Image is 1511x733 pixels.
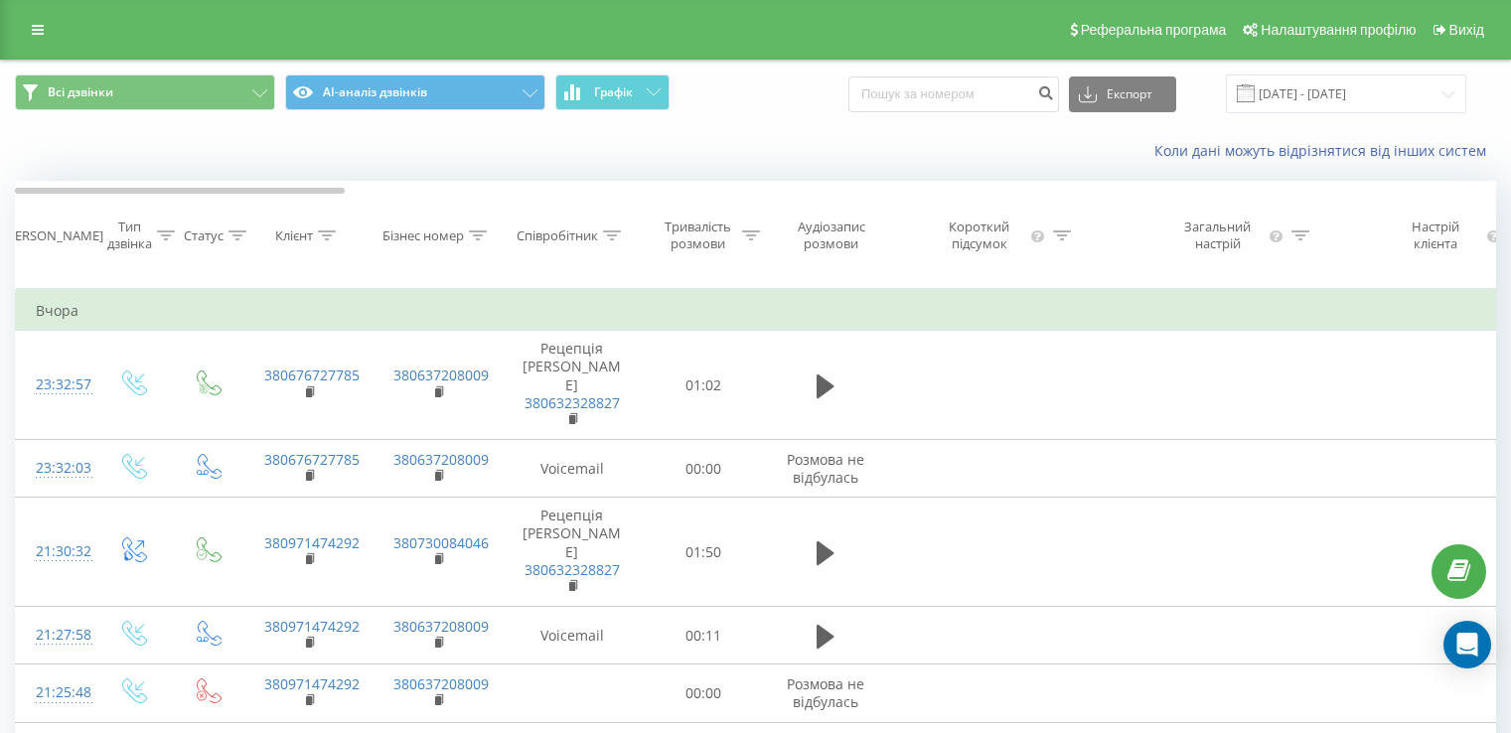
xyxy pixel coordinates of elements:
[642,331,766,440] td: 01:02
[382,227,464,244] div: Бізнес номер
[503,607,642,664] td: Voicemail
[525,560,620,579] a: 380632328827
[48,84,113,100] span: Всі дзвінки
[264,366,360,384] a: 380676727785
[36,616,76,655] div: 21:27:58
[642,440,766,498] td: 00:00
[3,227,103,244] div: [PERSON_NAME]
[932,219,1027,252] div: Короткий підсумок
[264,533,360,552] a: 380971474292
[848,76,1059,112] input: Пошук за номером
[393,674,489,693] a: 380637208009
[642,498,766,607] td: 01:50
[1170,219,1266,252] div: Загальний настрій
[275,227,313,244] div: Клієнт
[1449,22,1484,38] span: Вихід
[15,74,275,110] button: Всі дзвінки
[787,450,864,487] span: Розмова не відбулась
[393,533,489,552] a: 380730084046
[503,331,642,440] td: Рецепція [PERSON_NAME]
[1154,141,1496,160] a: Коли дані можуть відрізнятися вiд інших систем
[555,74,670,110] button: Графік
[594,85,633,99] span: Графік
[1069,76,1176,112] button: Експорт
[264,674,360,693] a: 380971474292
[1081,22,1227,38] span: Реферальна програма
[517,227,598,244] div: Співробітник
[285,74,545,110] button: AI-аналіз дзвінків
[36,673,76,712] div: 21:25:48
[184,227,224,244] div: Статус
[783,219,879,252] div: Аудіозапис розмови
[525,393,620,412] a: 380632328827
[659,219,737,252] div: Тривалість розмови
[1389,219,1481,252] div: Настрій клієнта
[503,498,642,607] td: Рецепція [PERSON_NAME]
[264,617,360,636] a: 380971474292
[107,219,152,252] div: Тип дзвінка
[642,607,766,664] td: 00:11
[393,450,489,469] a: 380637208009
[503,440,642,498] td: Voicemail
[36,532,76,571] div: 21:30:32
[787,674,864,711] span: Розмова не відбулась
[393,617,489,636] a: 380637208009
[36,449,76,488] div: 23:32:03
[264,450,360,469] a: 380676727785
[1261,22,1416,38] span: Налаштування профілю
[642,664,766,722] td: 00:00
[393,366,489,384] a: 380637208009
[1443,621,1491,668] div: Open Intercom Messenger
[36,366,76,404] div: 23:32:57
